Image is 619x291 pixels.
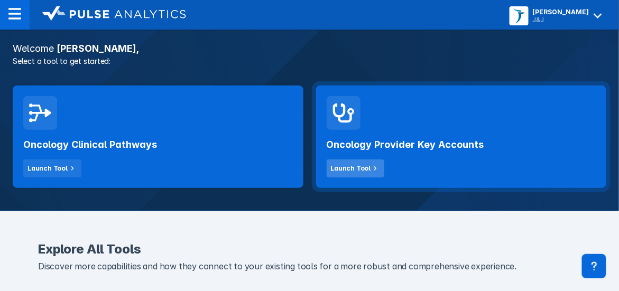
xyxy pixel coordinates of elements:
span: Welcome [13,43,54,54]
a: logo [30,6,186,23]
div: [PERSON_NAME] [533,8,589,16]
h2: Oncology Provider Key Accounts [327,138,484,151]
div: Launch Tool [27,164,68,173]
img: menu--horizontal.svg [8,7,21,20]
div: J&J [533,16,589,24]
h2: Explore All Tools [38,243,581,256]
p: Discover more capabilities and how they connect to your existing tools for a more robust and comp... [38,260,581,274]
p: Select a tool to get started: [6,55,613,67]
button: Launch Tool [23,159,81,177]
a: Oncology Provider Key AccountsLaunch Tool [316,86,607,188]
h2: Oncology Clinical Pathways [23,138,157,151]
div: Contact Support [582,254,606,278]
h3: [PERSON_NAME] , [6,44,613,53]
div: Launch Tool [331,164,371,173]
a: Oncology Clinical PathwaysLaunch Tool [13,86,303,188]
img: menu button [512,8,526,23]
button: Launch Tool [327,159,385,177]
img: logo [42,6,186,21]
